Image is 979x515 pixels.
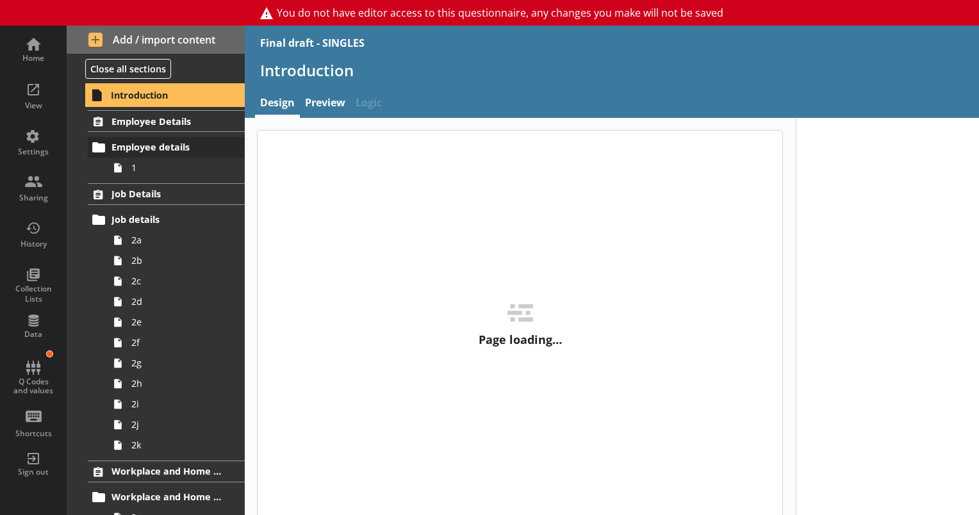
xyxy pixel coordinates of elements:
span: 2k [131,439,227,451]
li: Job DetailsJob details2a2b2c2d2e2f2g2h2i2j2k [67,183,245,455]
a: Introduction [87,85,245,105]
a: 2j [108,414,245,435]
a: 1 [108,158,245,178]
a: 2e [108,312,245,332]
li: Employee details1 [94,137,245,178]
span: Logic [350,90,387,118]
a: 2i [108,394,245,414]
span: 2a [131,234,227,246]
div: Final draft - SINGLES [260,36,365,50]
a: 2c [108,271,245,291]
span: 2f [131,336,227,348]
span: Job Details [111,188,222,200]
a: Preview [300,90,350,118]
span: 2i [131,398,227,410]
div: History [11,239,56,249]
span: 2d [131,295,227,307]
div: Q Codes and values [11,377,56,396]
div: Collection Lists [11,284,56,304]
span: Introduction [111,89,222,101]
span: Job details [111,213,222,225]
span: 2h [131,377,227,389]
a: Design [255,90,300,118]
a: Job Details [88,183,245,205]
span: 2j [131,418,227,430]
li: Employee DetailsEmployee details1 [67,110,245,177]
span: 2g [131,357,227,369]
div: Sign out [11,467,56,477]
span: Workplace and Home Postcodes [111,491,222,503]
div: View [11,101,56,111]
a: Employee details [88,137,245,158]
a: 2d [108,291,245,312]
div: Data [11,329,56,339]
div: Sharing [11,193,56,203]
div: Home [11,53,56,63]
h1: Introduction [260,60,964,80]
div: Shortcuts [11,429,56,439]
span: 2c [131,275,227,287]
span: Employee Details [111,115,222,127]
a: 2g [108,353,245,373]
a: 2f [108,332,245,353]
a: Job details [88,209,245,230]
li: Job details2a2b2c2d2e2f2g2h2i2j2k [94,209,245,455]
a: Employee Details [88,110,245,132]
a: 2b [108,250,245,271]
p: Page loading… [479,332,562,347]
span: Employee details [111,141,222,153]
a: 2a [108,230,245,250]
span: Add / import content [88,33,224,47]
span: 1 [131,161,227,174]
span: Workplace and Home Postcodes [111,465,222,477]
a: Workplace and Home Postcodes [88,461,245,482]
span: 2e [131,316,227,328]
button: Add / import content [67,26,245,54]
a: Workplace and Home Postcodes [88,487,245,507]
div: Settings [11,147,56,157]
a: 2k [108,435,245,455]
button: Close all sections [85,59,171,79]
span: 2b [131,254,227,266]
a: 2h [108,373,245,394]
